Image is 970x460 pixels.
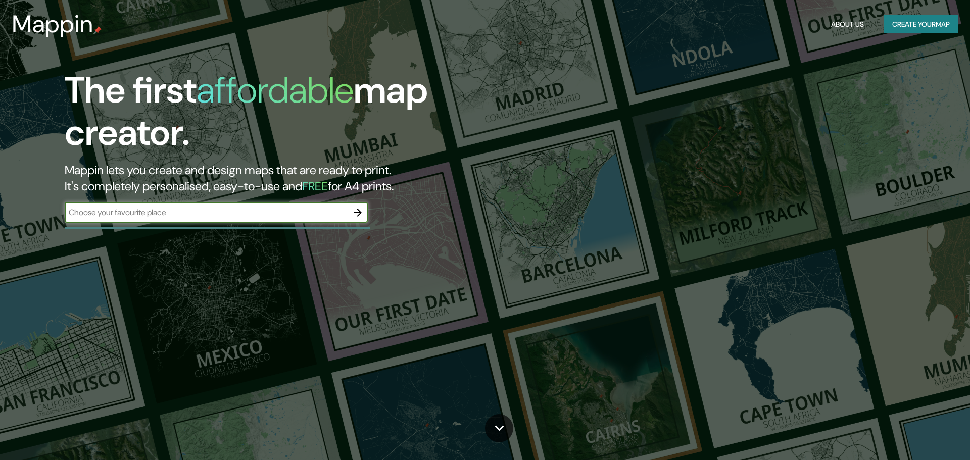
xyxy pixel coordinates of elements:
input: Choose your favourite place [65,207,348,218]
h1: The first map creator. [65,69,550,162]
button: About Us [827,15,868,34]
button: Create yourmap [884,15,958,34]
h5: FREE [302,178,328,194]
h3: Mappin [12,10,93,38]
h2: Mappin lets you create and design maps that are ready to print. It's completely personalised, eas... [65,162,550,194]
h1: affordable [197,67,354,114]
img: mappin-pin [93,26,102,34]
